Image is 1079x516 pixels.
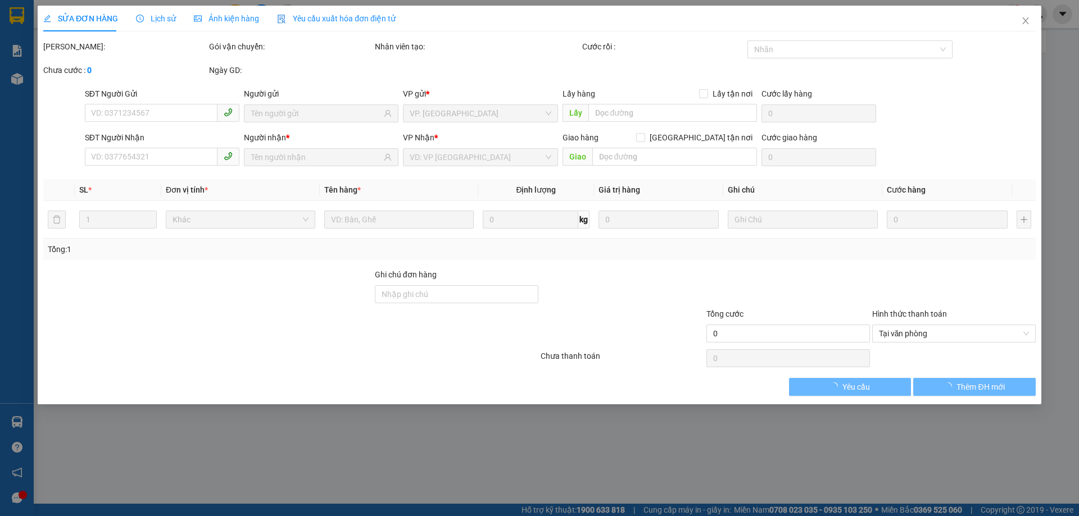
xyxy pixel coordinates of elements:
[194,14,259,23] span: Ảnh kiện hàng
[209,40,373,53] div: Gói vận chuyển:
[404,133,435,142] span: VP Nhận
[645,131,757,144] span: [GEOGRAPHIC_DATA] tận nơi
[384,109,392,117] span: user
[563,89,595,98] span: Lấy hàng
[831,382,843,390] span: loading
[277,14,396,23] span: Yêu cầu xuất hóa đơn điện tử
[563,133,599,142] span: Giao hàng
[48,211,66,229] button: delete
[43,40,207,53] div: [PERSON_NAME]:
[79,185,88,194] span: SL
[789,378,911,396] button: Yêu cầu
[224,152,233,161] span: phone
[43,15,51,22] span: edit
[724,179,882,201] th: Ghi chú
[244,131,398,144] div: Người nhận
[872,309,947,318] label: Hình thức thanh toán
[251,151,382,163] input: Tên người nhận
[945,382,957,390] span: loading
[375,285,538,303] input: Ghi chú đơn hàng
[563,104,588,122] span: Lấy
[578,211,590,229] span: kg
[85,131,239,144] div: SĐT Người Nhận
[957,381,1005,393] span: Thêm ĐH mới
[914,378,1036,396] button: Thêm ĐH mới
[1021,16,1030,25] span: close
[277,15,286,24] img: icon
[539,350,705,369] div: Chưa thanh toán
[708,88,757,100] span: Lấy tận nơi
[48,243,416,255] div: Tổng: 1
[87,66,92,75] b: 0
[887,185,926,194] span: Cước hàng
[194,15,202,22] span: picture
[324,211,474,229] input: VD: Bàn, Ghế
[728,211,878,229] input: Ghi Chú
[251,107,382,120] input: Tên người gửi
[375,270,437,279] label: Ghi chú đơn hàng
[1010,6,1041,37] button: Close
[761,104,876,122] input: Cước lấy hàng
[879,325,1029,342] span: Tại văn phòng
[761,89,812,98] label: Cước lấy hàng
[43,14,118,23] span: SỬA ĐƠN HÀNG
[384,153,392,161] span: user
[761,148,876,166] input: Cước giao hàng
[592,148,757,166] input: Dọc đường
[404,88,558,100] div: VP gửi
[706,309,743,318] span: Tổng cước
[761,133,817,142] label: Cước giao hàng
[1017,211,1031,229] button: plus
[887,211,1008,229] input: 0
[599,185,640,194] span: Giá trị hàng
[588,104,757,122] input: Dọc đường
[410,105,551,122] span: VP. Đồng Phước
[375,40,580,53] div: Nhân viên tạo:
[516,185,556,194] span: Định lượng
[209,64,373,76] div: Ngày GD:
[599,211,719,229] input: 0
[224,108,233,117] span: phone
[173,211,309,228] span: Khác
[136,14,176,23] span: Lịch sử
[843,381,871,393] span: Yêu cầu
[244,88,398,100] div: Người gửi
[324,185,361,194] span: Tên hàng
[166,185,208,194] span: Đơn vị tính
[136,15,144,22] span: clock-circle
[563,148,592,166] span: Giao
[85,88,239,100] div: SĐT Người Gửi
[582,40,746,53] div: Cước rồi :
[43,64,207,76] div: Chưa cước :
